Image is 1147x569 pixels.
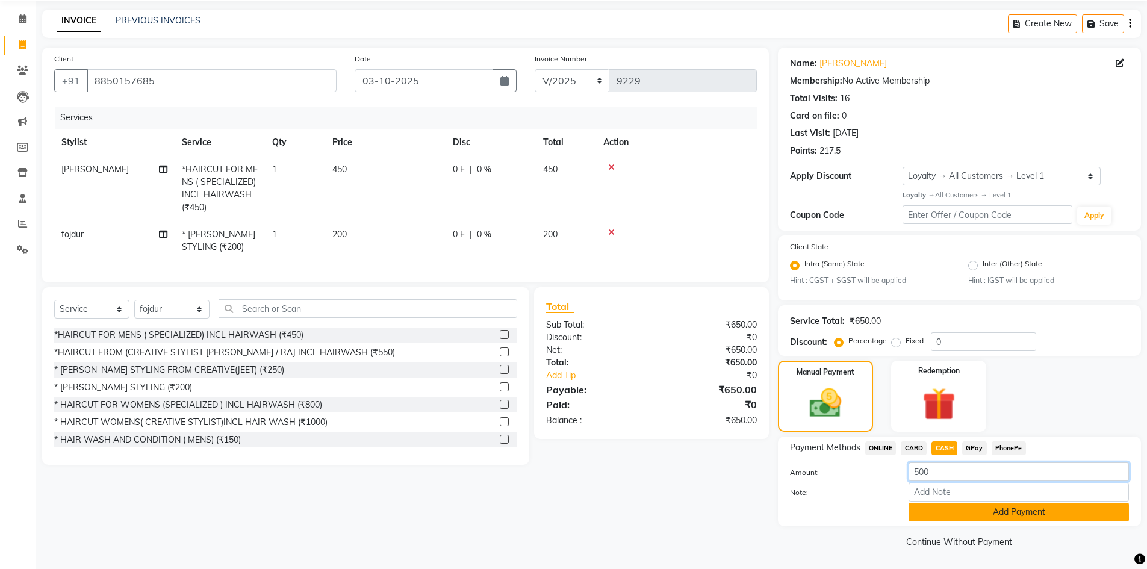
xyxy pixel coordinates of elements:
label: Intra (Same) State [804,258,865,273]
div: Points: [790,145,817,157]
span: PhonePe [992,441,1026,455]
button: Save [1082,14,1124,33]
div: ₹650.00 [651,414,766,427]
label: Fixed [906,335,924,346]
a: Continue Without Payment [780,536,1139,549]
span: CARD [901,441,927,455]
div: Total: [537,356,651,369]
div: [DATE] [833,127,859,140]
input: Enter Offer / Coupon Code [903,205,1072,224]
a: INVOICE [57,10,101,32]
div: * [PERSON_NAME] STYLING (₹200) [54,381,192,394]
div: * [PERSON_NAME] STYLING FROM CREATIVE(JEET) (₹250) [54,364,284,376]
div: ₹0 [671,369,766,382]
div: Payable: [537,382,651,397]
input: Search or Scan [219,299,517,318]
span: Total [546,300,574,313]
div: ₹650.00 [651,382,766,397]
span: 0 % [477,228,491,241]
button: +91 [54,69,88,92]
span: GPay [962,441,987,455]
label: Redemption [918,365,960,376]
div: Membership: [790,75,842,87]
span: * [PERSON_NAME] STYLING (₹200) [182,229,255,252]
span: 450 [543,164,558,175]
div: ₹650.00 [651,356,766,369]
div: Discount: [790,336,827,349]
div: ₹0 [651,397,766,412]
img: _gift.svg [912,384,966,424]
span: 1 [272,164,277,175]
a: [PERSON_NAME] [819,57,887,70]
small: Hint : CGST + SGST will be applied [790,275,951,286]
div: *HAIRCUT FROM (CREATIVE STYLIST [PERSON_NAME] / RAJ INCL HAIRWASH (₹550) [54,346,395,359]
div: Service Total: [790,315,845,328]
div: ₹650.00 [850,315,881,328]
span: Payment Methods [790,441,860,454]
label: Note: [781,487,900,498]
a: Add Tip [537,369,670,382]
div: ₹650.00 [651,344,766,356]
button: Add Payment [909,503,1129,521]
label: Amount: [781,467,900,478]
div: Card on file: [790,110,839,122]
span: 0 F [453,163,465,176]
div: Name: [790,57,817,70]
div: Sub Total: [537,319,651,331]
span: [PERSON_NAME] [61,164,129,175]
span: 0 % [477,163,491,176]
div: * HAIRCUT WOMENS( CREATIVE STYLIST)INCL HAIR WASH (₹1000) [54,416,328,429]
div: Coupon Code [790,209,903,222]
input: Add Note [909,483,1129,502]
div: ₹650.00 [651,319,766,331]
span: 200 [543,229,558,240]
button: Create New [1008,14,1077,33]
img: _cash.svg [800,385,851,421]
span: fojdur [61,229,84,240]
span: *HAIRCUT FOR MENS ( SPECIALIZED) INCL HAIRWASH (₹450) [182,164,258,213]
label: Client State [790,241,828,252]
label: Manual Payment [797,367,854,378]
div: Net: [537,344,651,356]
div: Apply Discount [790,170,903,182]
label: Client [54,54,73,64]
th: Service [175,129,265,156]
strong: Loyalty → [903,191,934,199]
label: Invoice Number [535,54,587,64]
th: Disc [446,129,536,156]
div: Paid: [537,397,651,412]
a: PREVIOUS INVOICES [116,15,200,26]
label: Percentage [848,335,887,346]
div: 0 [842,110,847,122]
div: Last Visit: [790,127,830,140]
span: 1 [272,229,277,240]
div: ₹0 [651,331,766,344]
div: Total Visits: [790,92,838,105]
span: ONLINE [865,441,897,455]
div: No Active Membership [790,75,1129,87]
div: * HAIR WASH AND CONDITION ( MENS) (₹150) [54,434,241,446]
span: | [470,228,472,241]
span: 200 [332,229,347,240]
div: *HAIRCUT FOR MENS ( SPECIALIZED) INCL HAIRWASH (₹450) [54,329,303,341]
div: 217.5 [819,145,841,157]
span: 450 [332,164,347,175]
span: | [470,163,472,176]
div: 16 [840,92,850,105]
div: Discount: [537,331,651,344]
span: CASH [931,441,957,455]
label: Date [355,54,371,64]
input: Amount [909,462,1129,481]
th: Price [325,129,446,156]
div: Balance : [537,414,651,427]
div: Services [55,107,766,129]
button: Apply [1077,207,1111,225]
th: Total [536,129,596,156]
input: Search by Name/Mobile/Email/Code [87,69,337,92]
th: Qty [265,129,325,156]
div: All Customers → Level 1 [903,190,1129,201]
th: Stylist [54,129,175,156]
div: * HAIRCUT FOR WOMENS (SPECIALIZED ) INCL HAIRWASH (₹800) [54,399,322,411]
span: 0 F [453,228,465,241]
small: Hint : IGST will be applied [968,275,1129,286]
